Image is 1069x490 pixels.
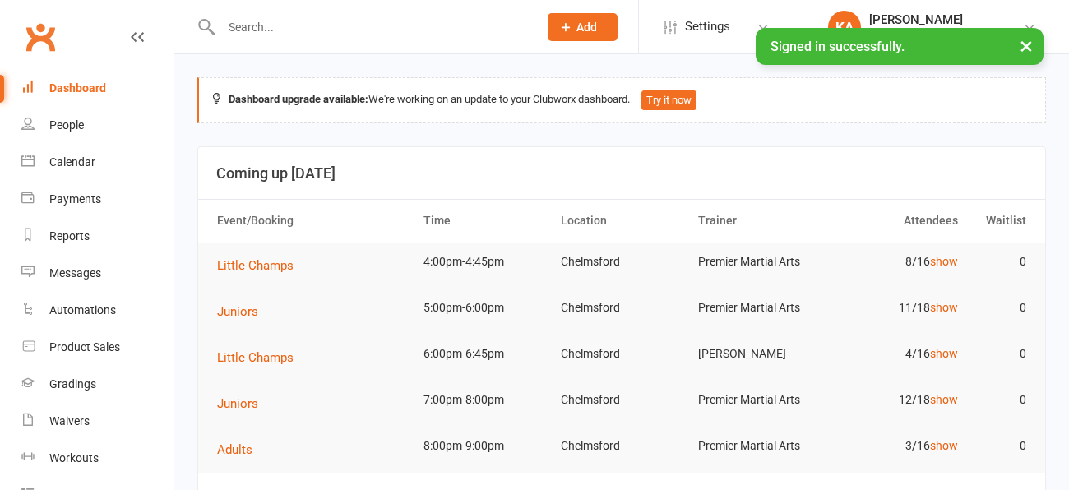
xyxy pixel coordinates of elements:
td: Premier Martial Arts [691,427,828,465]
td: 5:00pm-6:00pm [416,289,553,327]
button: Juniors [217,302,270,321]
th: Time [416,200,553,242]
th: Trainer [691,200,828,242]
a: show [930,439,958,452]
td: 0 [965,381,1034,419]
div: People [49,118,84,132]
th: Event/Booking [210,200,416,242]
button: Add [548,13,618,41]
div: Calendar [49,155,95,169]
td: 0 [965,243,1034,281]
a: show [930,301,958,314]
td: Chelmsford [553,289,691,327]
a: Product Sales [21,329,174,366]
div: Waivers [49,414,90,428]
span: Little Champs [217,350,294,365]
a: show [930,347,958,360]
div: Product Sales [49,340,120,354]
div: [PERSON_NAME] [869,12,1023,27]
div: Dashboard [49,81,106,95]
button: Little Champs [217,348,305,367]
td: Chelmsford [553,335,691,373]
td: Chelmsford [553,427,691,465]
td: 8/16 [828,243,965,281]
span: Signed in successfully. [771,39,905,54]
button: Little Champs [217,256,305,275]
div: Premier Martial Arts Essex Ltd [869,27,1023,42]
td: 6:00pm-6:45pm [416,335,553,373]
div: Reports [49,229,90,243]
td: 7:00pm-8:00pm [416,381,553,419]
div: Payments [49,192,101,206]
button: Adults [217,440,264,460]
div: Gradings [49,377,96,391]
td: 4:00pm-4:45pm [416,243,553,281]
a: Clubworx [20,16,61,58]
span: Juniors [217,304,258,319]
a: Workouts [21,440,174,477]
button: × [1011,28,1041,63]
span: Adults [217,442,252,457]
a: Dashboard [21,70,174,107]
h3: Coming up [DATE] [216,165,1027,182]
button: Juniors [217,394,270,414]
a: Calendar [21,144,174,181]
td: 11/18 [828,289,965,327]
div: We're working on an update to your Clubworx dashboard. [197,77,1046,123]
a: Gradings [21,366,174,403]
td: 4/16 [828,335,965,373]
strong: Dashboard upgrade available: [229,93,368,105]
span: Add [576,21,597,34]
div: KA [828,11,861,44]
a: show [930,393,958,406]
td: 0 [965,427,1034,465]
button: Try it now [641,90,696,110]
td: 3/16 [828,427,965,465]
div: Workouts [49,451,99,465]
a: Automations [21,292,174,329]
td: 0 [965,289,1034,327]
div: Automations [49,303,116,317]
td: Premier Martial Arts [691,243,828,281]
a: Messages [21,255,174,292]
a: People [21,107,174,144]
div: Messages [49,266,101,280]
th: Waitlist [965,200,1034,242]
td: Premier Martial Arts [691,381,828,419]
span: Little Champs [217,258,294,273]
span: Settings [685,8,730,45]
a: show [930,255,958,268]
td: Chelmsford [553,381,691,419]
td: 8:00pm-9:00pm [416,427,553,465]
a: Waivers [21,403,174,440]
td: Chelmsford [553,243,691,281]
td: Premier Martial Arts [691,289,828,327]
td: 0 [965,335,1034,373]
th: Attendees [828,200,965,242]
span: Juniors [217,396,258,411]
td: [PERSON_NAME] [691,335,828,373]
td: 12/18 [828,381,965,419]
a: Reports [21,218,174,255]
th: Location [553,200,691,242]
input: Search... [216,16,526,39]
a: Payments [21,181,174,218]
